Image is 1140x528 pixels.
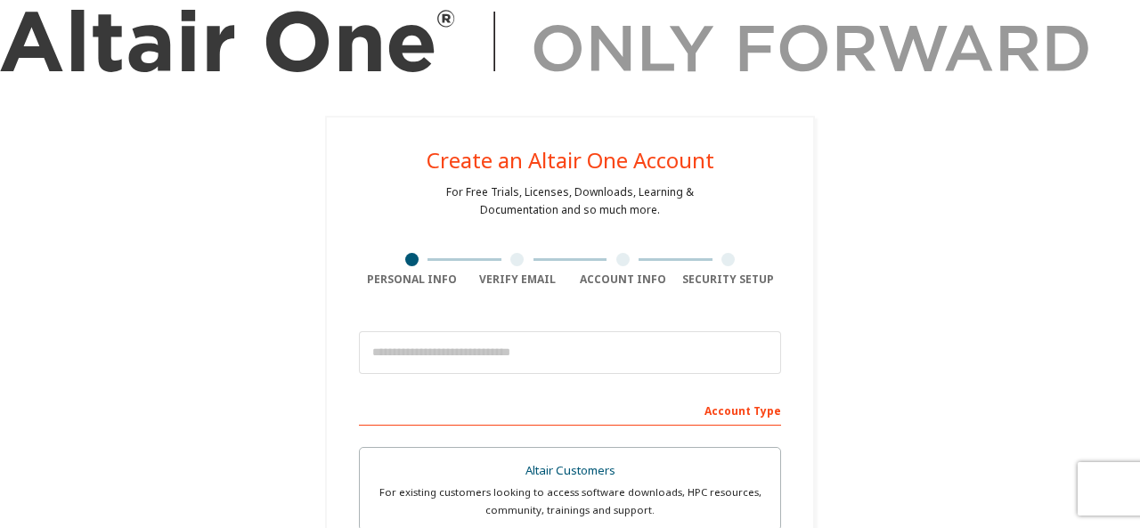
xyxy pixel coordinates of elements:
div: Account Type [359,394,781,426]
div: For Free Trials, Licenses, Downloads, Learning & Documentation and so much more. [446,183,694,219]
div: For existing customers looking to access software downloads, HPC resources, community, trainings ... [370,483,769,519]
div: Account Info [570,271,676,288]
div: Verify Email [465,271,571,288]
div: Altair Customers [370,459,769,483]
div: Create an Altair One Account [427,150,714,171]
div: Security Setup [676,271,782,288]
div: Personal Info [359,271,465,288]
